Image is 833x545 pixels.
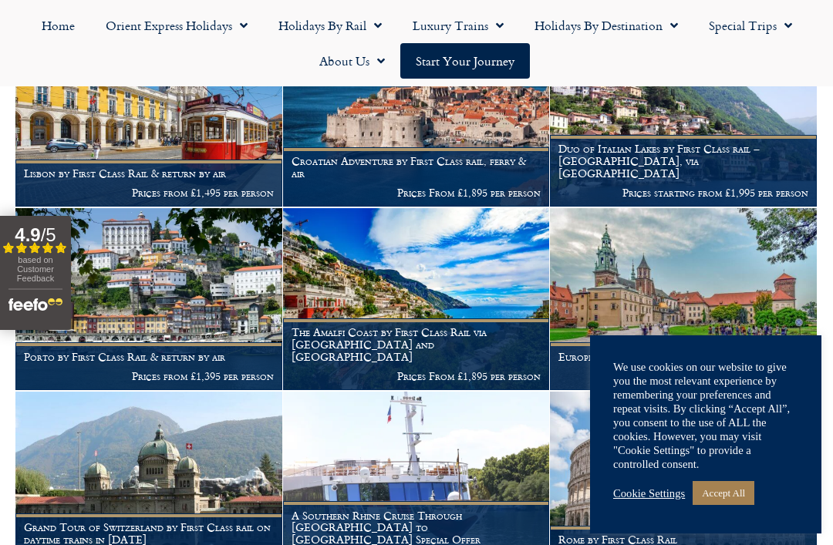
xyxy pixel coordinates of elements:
[90,8,263,43] a: Orient Express Holidays
[283,208,551,391] a: The Amalfi Coast by First Class Rail via [GEOGRAPHIC_DATA] and [GEOGRAPHIC_DATA] Prices From £1,8...
[26,8,90,43] a: Home
[292,326,541,362] h1: The Amalfi Coast by First Class Rail via [GEOGRAPHIC_DATA] and [GEOGRAPHIC_DATA]
[519,8,693,43] a: Holidays by Destination
[558,143,808,179] h1: Duo of Italian Lakes by First Class rail – [GEOGRAPHIC_DATA], via [GEOGRAPHIC_DATA]
[8,8,825,79] nav: Menu
[292,155,541,180] h1: Croatian Adventure by First Class rail, ferry & air
[15,25,283,208] a: Lisbon by First Class Rail & return by air Prices from £1,495 per person
[558,370,808,382] p: Prices From £1,995 per person
[550,208,818,391] a: European Odyssey by First Class rail Prices From £1,995 per person
[693,481,754,505] a: Accept All
[558,351,808,363] h1: European Odyssey by First Class rail
[613,360,798,471] div: We use cookies on our website to give you the most relevant experience by remembering your prefer...
[24,167,274,180] h1: Lisbon by First Class Rail & return by air
[693,8,808,43] a: Special Trips
[550,25,818,208] a: Duo of Italian Lakes by First Class rail – [GEOGRAPHIC_DATA], via [GEOGRAPHIC_DATA] Prices starti...
[24,351,274,363] h1: Porto by First Class Rail & return by air
[292,370,541,382] p: Prices From £1,895 per person
[283,25,551,208] a: Croatian Adventure by First Class rail, ferry & air Prices From £1,895 per person
[15,208,283,391] a: Porto by First Class Rail & return by air Prices from £1,395 per person
[400,43,530,79] a: Start your Journey
[397,8,519,43] a: Luxury Trains
[24,187,274,199] p: Prices from £1,495 per person
[263,8,397,43] a: Holidays by Rail
[613,486,685,500] a: Cookie Settings
[558,187,808,199] p: Prices starting from £1,995 per person
[304,43,400,79] a: About Us
[292,187,541,199] p: Prices From £1,895 per person
[24,370,274,382] p: Prices from £1,395 per person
